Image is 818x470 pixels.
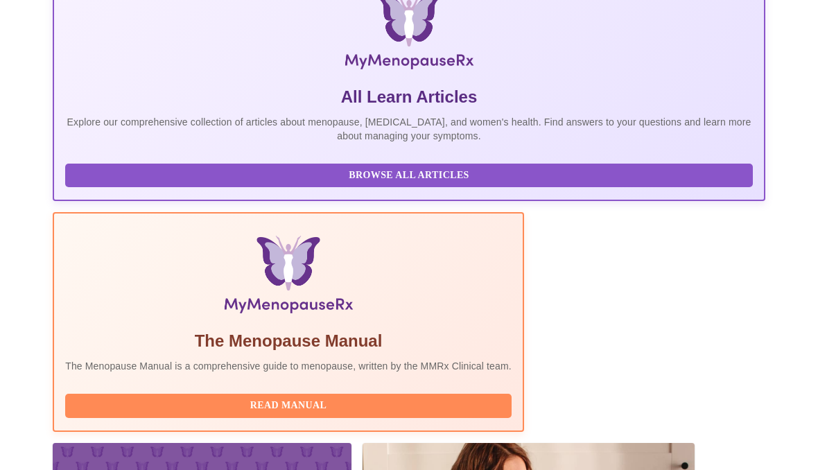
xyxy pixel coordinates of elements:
[65,86,753,108] h5: All Learn Articles
[65,115,753,143] p: Explore our comprehensive collection of articles about menopause, [MEDICAL_DATA], and women's hea...
[65,394,512,418] button: Read Manual
[79,167,739,184] span: Browse All Articles
[65,399,515,410] a: Read Manual
[65,330,512,352] h5: The Menopause Manual
[136,236,440,319] img: Menopause Manual
[65,164,753,188] button: Browse All Articles
[79,397,498,415] span: Read Manual
[65,359,512,373] p: The Menopause Manual is a comprehensive guide to menopause, written by the MMRx Clinical team.
[65,168,756,180] a: Browse All Articles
